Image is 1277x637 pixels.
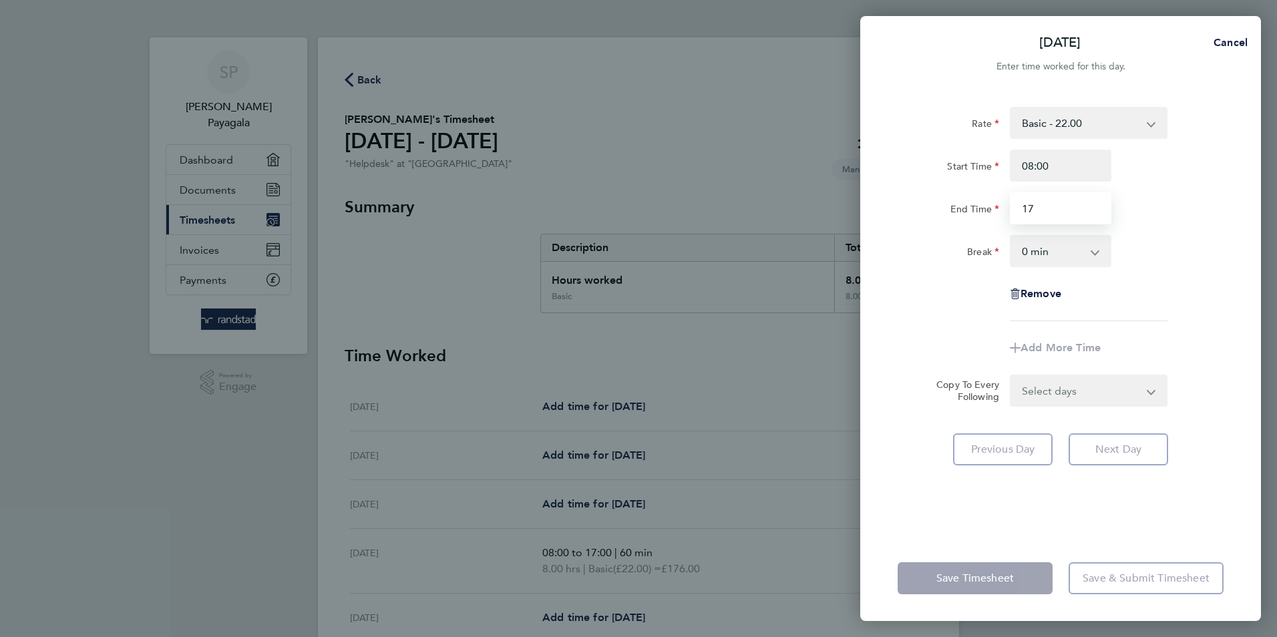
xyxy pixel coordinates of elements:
[1010,192,1111,224] input: E.g. 18:00
[967,246,999,262] label: Break
[860,59,1261,75] div: Enter time worked for this day.
[1010,150,1111,182] input: E.g. 08:00
[1210,36,1248,49] span: Cancel
[1192,29,1261,56] button: Cancel
[972,118,999,134] label: Rate
[1021,287,1061,300] span: Remove
[947,160,999,176] label: Start Time
[1010,288,1061,299] button: Remove
[950,203,999,219] label: End Time
[926,379,999,403] label: Copy To Every Following
[1039,33,1081,52] p: [DATE]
